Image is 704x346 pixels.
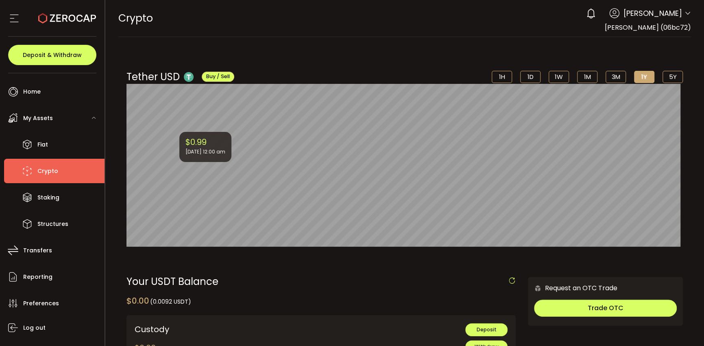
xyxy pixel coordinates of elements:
span: [PERSON_NAME] [623,8,682,19]
div: Request an OTC Trade [528,283,617,293]
li: 3M [606,71,626,83]
li: 1M [577,71,597,83]
span: (0.0092 USDT) [150,298,191,306]
span: Deposit & Withdraw [23,52,82,58]
span: Fiat [37,139,48,151]
img: 6nGpN7MZ9FLuBP83NiajKbTRY4UzlzQtBKtCrLLspmCkSvCZHBKvY3NxgQaT5JnOQREvtQ257bXeeSTueZfAPizblJ+Fe8JwA... [534,285,541,292]
button: Trade OTC [534,300,677,317]
span: Structures [37,218,68,230]
span: Crypto [118,11,153,25]
div: $0.00 [126,295,191,307]
span: Home [23,86,41,98]
span: My Assets [23,112,53,124]
span: Staking [37,192,59,204]
li: 5Y [663,71,683,83]
button: Deposit [465,323,508,336]
li: 1H [492,71,512,83]
span: Crypto [37,165,58,177]
li: 1W [549,71,569,83]
button: Buy / Sell [202,72,234,82]
div: Custody [135,323,284,335]
span: Transfers [23,245,52,256]
span: Reporting [23,271,52,283]
span: Trade OTC [588,303,623,313]
span: Log out [23,322,46,334]
button: Deposit & Withdraw [8,45,96,65]
div: Tether USD [126,70,234,84]
li: 1Y [634,71,654,83]
span: Deposit [477,326,497,333]
span: Buy / Sell [206,73,230,80]
li: 1D [520,71,541,83]
div: Your USDT Balance [126,277,516,287]
span: [PERSON_NAME] (06bc72) [605,23,691,32]
iframe: Chat Widget [663,307,704,346]
span: Preferences [23,298,59,309]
